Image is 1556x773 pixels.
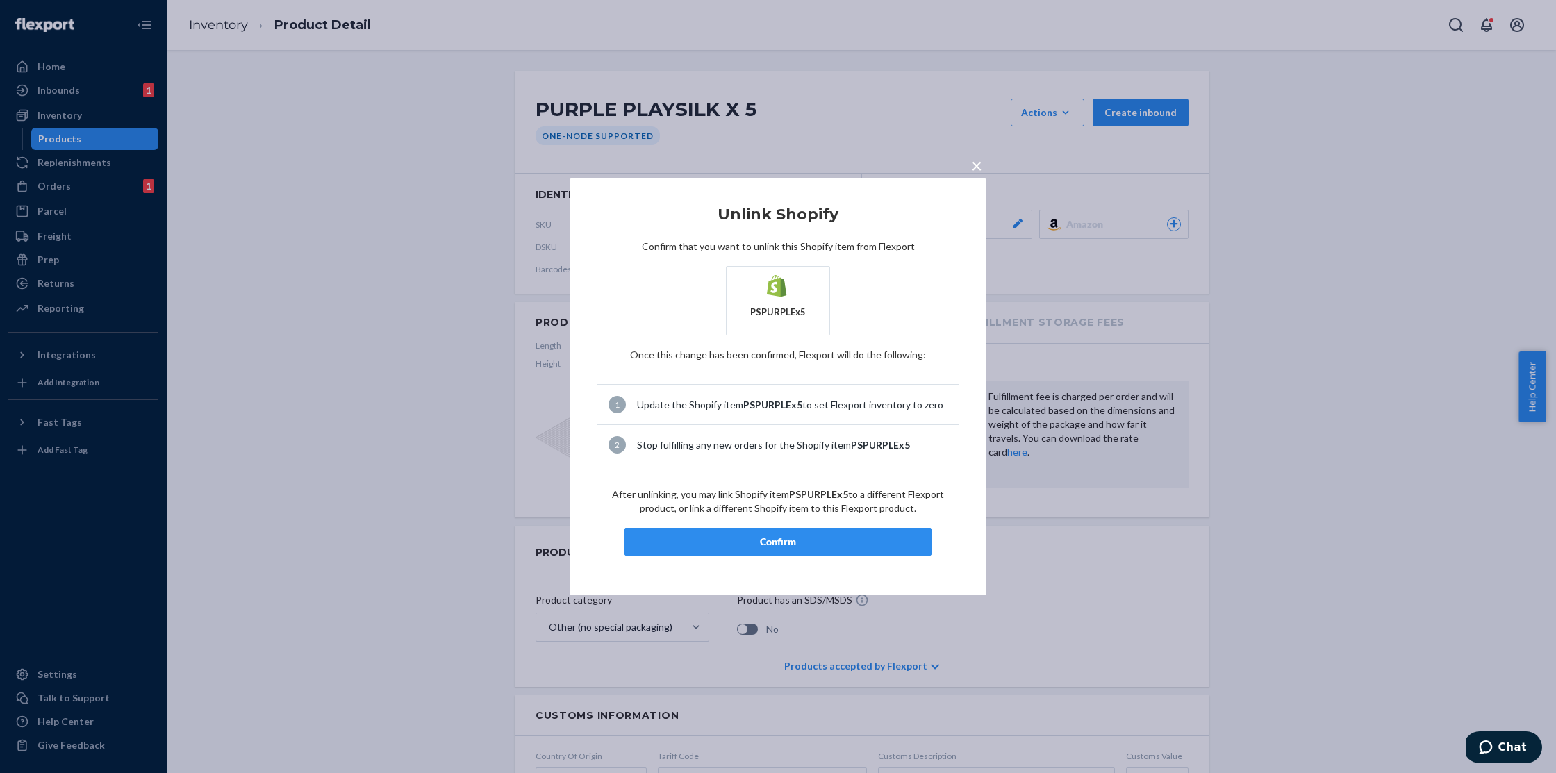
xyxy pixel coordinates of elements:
[743,399,802,410] span: PSPURPLEx5
[750,306,806,319] div: PSPURPLEx5
[636,535,920,549] div: Confirm
[624,528,932,556] button: Confirm
[609,396,626,413] div: 1
[597,348,959,362] p: Once this change has been confirmed, Flexport will do the following :
[637,398,947,412] div: Update the Shopify item to set Flexport inventory to zero
[597,240,959,253] p: Confirm that you want to unlink this Shopify item from Flexport
[1466,731,1542,766] iframe: Opens a widget where you can chat to one of our agents
[789,488,848,500] span: PSPURPLEx5
[609,436,626,454] div: 2
[971,153,982,177] span: ×
[597,488,959,515] p: After unlinking, you may link Shopify item to a different Flexport product, or link a different S...
[597,206,959,223] h2: Unlink Shopify
[637,438,947,452] div: Stop fulfilling any new orders for the Shopify item
[851,439,910,451] span: PSPURPLEx5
